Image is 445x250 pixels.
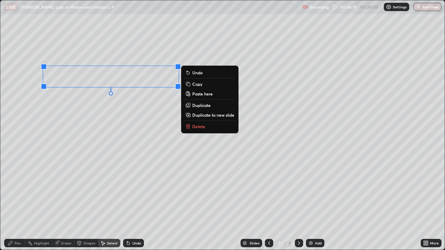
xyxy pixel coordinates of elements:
div: More [430,241,439,245]
p: Duplicate to new slide [192,112,234,118]
div: Shapes [83,241,95,245]
img: end-class-cross [416,4,421,10]
div: / [284,241,286,245]
button: Duplicate to new slide [184,111,236,119]
button: End Class [413,3,442,11]
p: Copy [192,81,202,87]
p: LIVE [6,4,16,10]
div: Undo [132,241,141,245]
p: Duplicate [192,102,211,108]
button: Undo [184,68,236,77]
div: Select [107,241,118,245]
img: class-settings-icons [386,4,391,10]
p: [PERSON_NAME] Law of Motion and Friction L-9 [21,4,114,10]
p: Settings [393,5,406,9]
img: add-slide-button [308,240,314,246]
div: 7 [276,241,283,245]
p: Recording [309,5,329,10]
button: Paste here [184,90,236,98]
div: 8 [288,240,292,246]
div: Slides [250,241,259,245]
div: Add [315,241,322,245]
div: Eraser [61,241,72,245]
p: Paste here [192,91,213,97]
p: Delete [192,124,205,129]
button: Copy [184,80,236,88]
button: Delete [184,122,236,131]
div: Highlight [34,241,49,245]
p: Undo [192,70,203,75]
img: recording.375f2c34.svg [302,4,308,10]
button: Duplicate [184,101,236,109]
div: Pen [15,241,21,245]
